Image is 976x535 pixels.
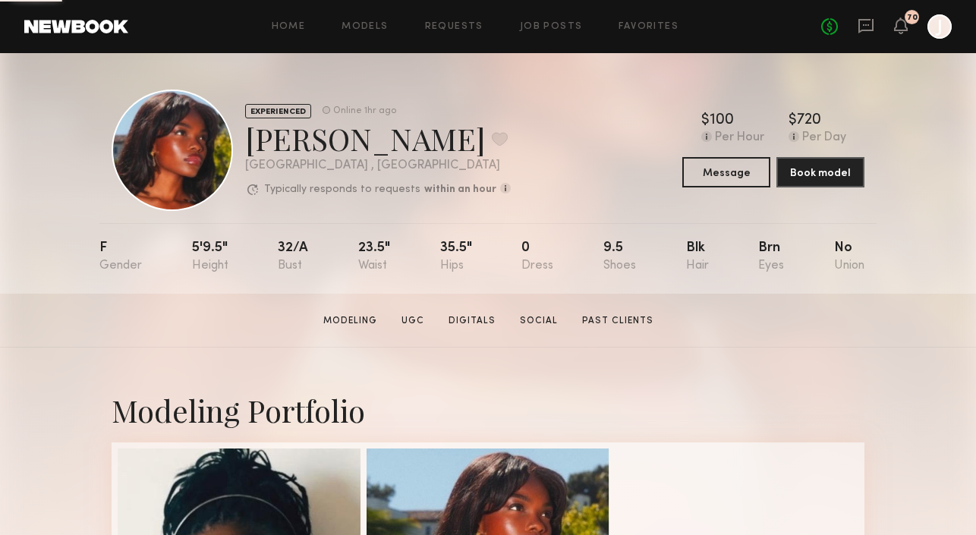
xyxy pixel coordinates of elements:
p: Typically responds to requests [264,184,420,195]
div: 100 [710,113,734,128]
div: [GEOGRAPHIC_DATA] , [GEOGRAPHIC_DATA] [245,159,511,172]
div: Brn [758,241,784,272]
a: Modeling [317,314,383,328]
div: 720 [797,113,821,128]
div: Blk [686,241,709,272]
div: Online 1hr ago [333,106,396,116]
div: 5'9.5" [192,241,228,272]
b: within an hour [424,184,496,195]
div: $ [701,113,710,128]
div: Per Day [802,131,846,145]
a: Past Clients [576,314,660,328]
a: Models [342,22,388,32]
div: [PERSON_NAME] [245,118,511,159]
a: UGC [395,314,430,328]
a: Social [514,314,564,328]
button: Book model [776,157,864,187]
a: Digitals [442,314,502,328]
div: 9.5 [603,241,636,272]
div: $ [789,113,797,128]
div: 23.5" [358,241,390,272]
div: 70 [907,14,918,22]
a: Home [272,22,306,32]
div: 35.5" [440,241,472,272]
a: J [927,14,952,39]
div: 0 [521,241,553,272]
a: Favorites [619,22,678,32]
div: Modeling Portfolio [112,390,864,430]
div: EXPERIENCED [245,104,311,118]
button: Message [682,157,770,187]
div: Per Hour [715,131,764,145]
div: 32/a [278,241,308,272]
a: Job Posts [520,22,583,32]
div: F [99,241,142,272]
a: Requests [425,22,483,32]
div: No [834,241,864,272]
